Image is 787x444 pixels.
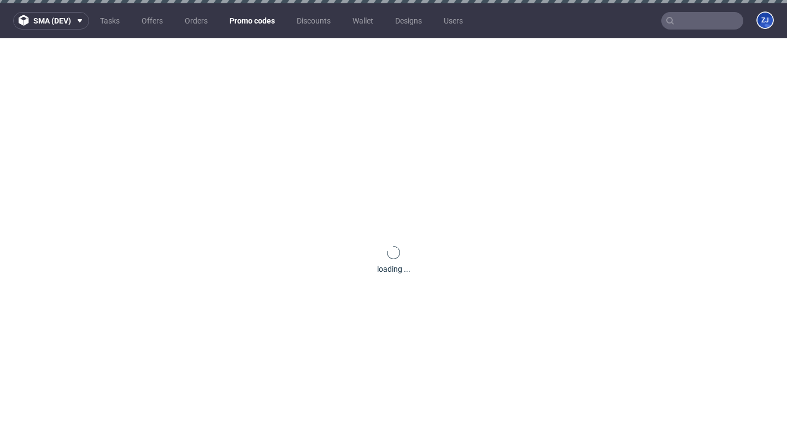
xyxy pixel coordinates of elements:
figcaption: ZJ [757,13,773,28]
button: sma (dev) [13,12,89,30]
a: Discounts [290,12,337,30]
a: Designs [389,12,428,30]
div: loading ... [377,264,410,274]
a: Orders [178,12,214,30]
a: Promo codes [223,12,281,30]
span: sma (dev) [33,17,71,25]
a: Tasks [93,12,126,30]
a: Offers [135,12,169,30]
a: Wallet [346,12,380,30]
a: Users [437,12,469,30]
